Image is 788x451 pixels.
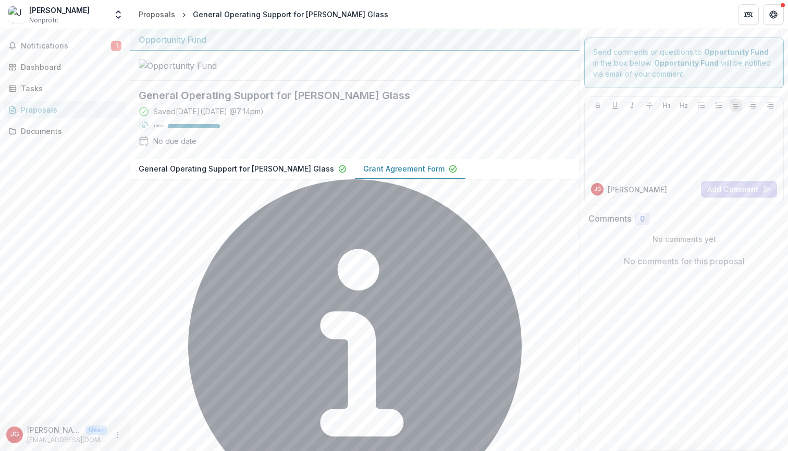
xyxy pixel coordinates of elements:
button: Add Comment [701,181,777,198]
button: Ordered List [712,99,725,112]
p: [EMAIL_ADDRESS][DOMAIN_NAME] [27,435,107,445]
button: Partners [738,4,759,25]
button: Italicize [626,99,638,112]
div: Jaime Guerrero [594,187,601,192]
a: Dashboard [4,58,126,76]
button: Bold [592,99,604,112]
a: Documents [4,123,126,140]
h2: Comments [588,214,631,224]
div: Documents [21,126,117,137]
button: Bullet List [695,99,708,112]
strong: Opportunity Fund [704,47,769,56]
div: Send comments or questions to in the box below. will be notified via email of your comment. [584,38,784,88]
span: Notifications [21,42,111,51]
p: [PERSON_NAME] [608,184,667,195]
p: Grant Agreement Form [363,163,445,174]
span: 1 [111,41,121,51]
div: Proposals [21,104,117,115]
a: Proposals [4,101,126,118]
img: Opportunity Fund [139,59,243,72]
span: 0 [640,215,645,224]
div: No due date [153,136,196,147]
div: [PERSON_NAME] [29,5,90,16]
span: Nonprofit [29,16,58,25]
div: Opportunity Fund [139,33,571,46]
button: Get Help [763,4,784,25]
div: Proposals [139,9,175,20]
button: Heading 2 [678,99,690,112]
button: Notifications1 [4,38,126,54]
button: Strike [643,99,656,112]
div: Saved [DATE] ( [DATE] @ 7:14pm ) [153,106,264,117]
div: Jaime Guerrero [10,431,19,438]
p: User [85,425,107,435]
p: [PERSON_NAME] [27,424,81,435]
nav: breadcrumb [134,7,392,22]
button: Underline [609,99,621,112]
button: Heading 1 [660,99,673,112]
p: No comments for this proposal [624,255,745,267]
img: Jaime Guerrero [8,6,25,23]
h2: General Operating Support for [PERSON_NAME] Glass [139,89,555,102]
button: More [111,429,124,441]
p: General Operating Support for [PERSON_NAME] Glass [139,163,334,174]
button: Open entity switcher [111,4,126,25]
button: Align Right [764,99,777,112]
p: No comments yet [588,234,780,245]
strong: Opportunity Fund [654,58,719,67]
a: Proposals [134,7,179,22]
button: Align Left [730,99,742,112]
div: Tasks [21,83,117,94]
button: Align Center [747,99,759,112]
a: Tasks [4,80,126,97]
div: Dashboard [21,62,117,72]
p: 100 % [153,123,164,130]
div: General Operating Support for [PERSON_NAME] Glass [193,9,388,20]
